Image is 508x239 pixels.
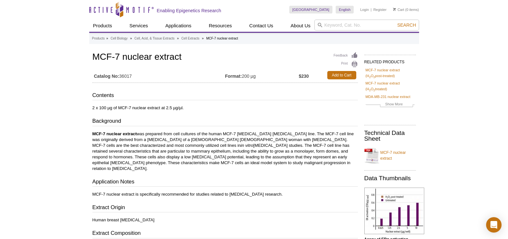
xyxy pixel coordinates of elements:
[486,217,502,233] div: Open Intercom Messenger
[395,22,418,28] button: Search
[371,6,372,13] li: |
[366,80,415,92] a: MCF-7 nuclear extract (H2O2treated)
[157,8,221,13] h2: Enabling Epigenetics Research
[126,20,152,32] a: Services
[177,37,179,40] li: »
[364,188,424,234] img: Figure 1: Monitoring ERα activation with the TransAM ER Kit.
[92,52,358,63] h1: MCF-7 nuclear extract
[92,191,358,197] p: MCF-7 nuclear extract is specifically recommended for studies related to [MEDICAL_DATA] research.
[360,7,369,12] a: Login
[366,101,415,109] a: Show More
[225,69,299,81] td: 200 µg
[181,36,199,41] a: Cell Extracts
[92,178,358,187] h3: Application Notes
[92,69,225,81] td: 36017
[334,61,358,68] a: Print
[202,37,204,40] li: »
[364,55,416,66] h2: RELATED PRODUCTS
[289,6,333,13] a: [GEOGRAPHIC_DATA]
[364,146,416,165] a: MCF-7 nuclear extract
[130,37,132,40] li: »
[369,75,371,79] sub: 2
[241,143,254,148] em: in vitro
[161,20,195,32] a: Applications
[92,204,358,213] h3: Extract Origin
[245,20,277,32] a: Contact Us
[393,7,404,12] a: Cart
[205,20,236,32] a: Resources
[334,52,358,59] a: Feedback
[206,37,238,40] li: MCF-7 nuclear extract
[225,73,242,79] strong: Format:
[92,105,358,111] p: 2 x 100 µg of MCF-7 nuclear extract at 2.5 µg/µl.
[89,20,116,32] a: Products
[366,67,415,79] a: MCF-7 nuclear extract (H2O2post-treated)
[94,73,120,79] strong: Catalog No:
[373,75,375,79] sub: 2
[397,22,416,28] span: Search
[92,217,358,223] p: Human breast [MEDICAL_DATA]
[106,37,108,40] li: »
[92,36,105,41] a: Products
[92,229,358,238] h3: Extract Composition
[364,175,416,181] h2: Data Thumbnails
[393,6,419,13] li: (0 items)
[92,131,137,136] b: MCF-7 nuclear extract
[364,130,416,142] h2: Technical Data Sheet
[299,73,309,79] strong: $230
[393,8,396,11] img: Your Cart
[110,36,128,41] a: Cell Biology
[366,94,410,100] a: MDA-MB-231 nuclear extract
[327,71,356,79] a: Add to Cart
[373,7,387,12] a: Register
[314,20,419,31] input: Keyword, Cat. No.
[92,117,358,126] h3: Background
[92,92,358,101] h3: Contents
[287,20,314,32] a: About Us
[92,131,358,172] p: was prepared from cell cultures of the human MCF-7 [MEDICAL_DATA] [MEDICAL_DATA] line. The MCF-7 ...
[134,36,175,41] a: Cell, Acid, & Tissue Extracts
[373,89,375,92] sub: 2
[369,89,371,92] sub: 2
[336,6,354,13] a: English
